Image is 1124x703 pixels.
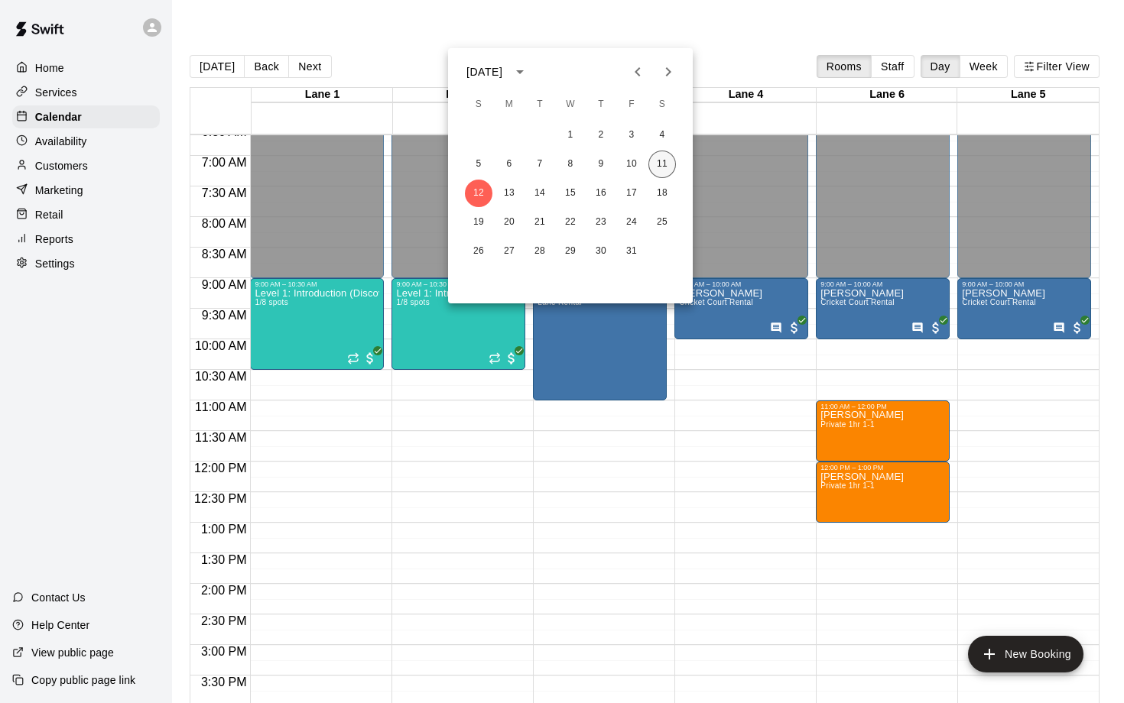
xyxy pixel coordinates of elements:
button: 6 [495,151,523,178]
button: 11 [648,151,676,178]
span: Thursday [587,89,615,120]
button: 23 [587,209,615,236]
button: 12 [465,180,492,207]
button: 19 [465,209,492,236]
button: 31 [618,238,645,265]
button: 1 [557,121,584,149]
button: 9 [587,151,615,178]
button: 17 [618,180,645,207]
button: Next month [653,57,684,87]
button: 2 [587,121,615,149]
button: 27 [495,238,523,265]
button: 28 [526,238,554,265]
div: [DATE] [466,64,502,80]
button: 29 [557,238,584,265]
button: 4 [648,121,676,149]
button: 3 [618,121,645,149]
button: 21 [526,209,554,236]
button: 26 [465,238,492,265]
button: calendar view is open, switch to year view [507,59,533,85]
span: Sunday [465,89,492,120]
button: Previous month [622,57,653,87]
button: 24 [618,209,645,236]
button: 10 [618,151,645,178]
button: 30 [587,238,615,265]
button: 18 [648,180,676,207]
button: 13 [495,180,523,207]
span: Saturday [648,89,676,120]
span: Tuesday [526,89,554,120]
button: 7 [526,151,554,178]
button: 20 [495,209,523,236]
button: 14 [526,180,554,207]
span: Wednesday [557,89,584,120]
button: 16 [587,180,615,207]
button: 22 [557,209,584,236]
button: 25 [648,209,676,236]
button: 5 [465,151,492,178]
span: Friday [618,89,645,120]
button: 8 [557,151,584,178]
span: Monday [495,89,523,120]
button: 15 [557,180,584,207]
